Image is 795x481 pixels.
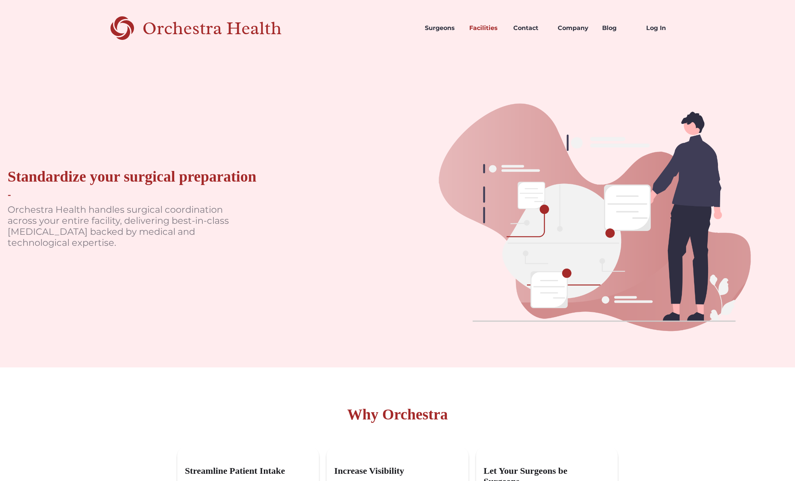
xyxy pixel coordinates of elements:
[110,15,308,41] a: Orchestra Health
[8,204,235,248] p: Orchestra Health handles surgical coordination across your entire facility, delivering best-in-cl...
[185,465,319,476] h3: Streamline Patient Intake
[507,15,552,41] a: Contact
[463,15,508,41] a: Facilities
[552,15,596,41] a: Company
[334,465,468,476] h3: Increase Visibility
[142,21,308,36] div: Orchestra Health
[640,15,685,41] a: Log In
[8,168,256,186] div: Standardize your surgical preparation
[419,15,463,41] a: Surgeons
[8,190,11,201] div: -
[596,15,640,41] a: Blog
